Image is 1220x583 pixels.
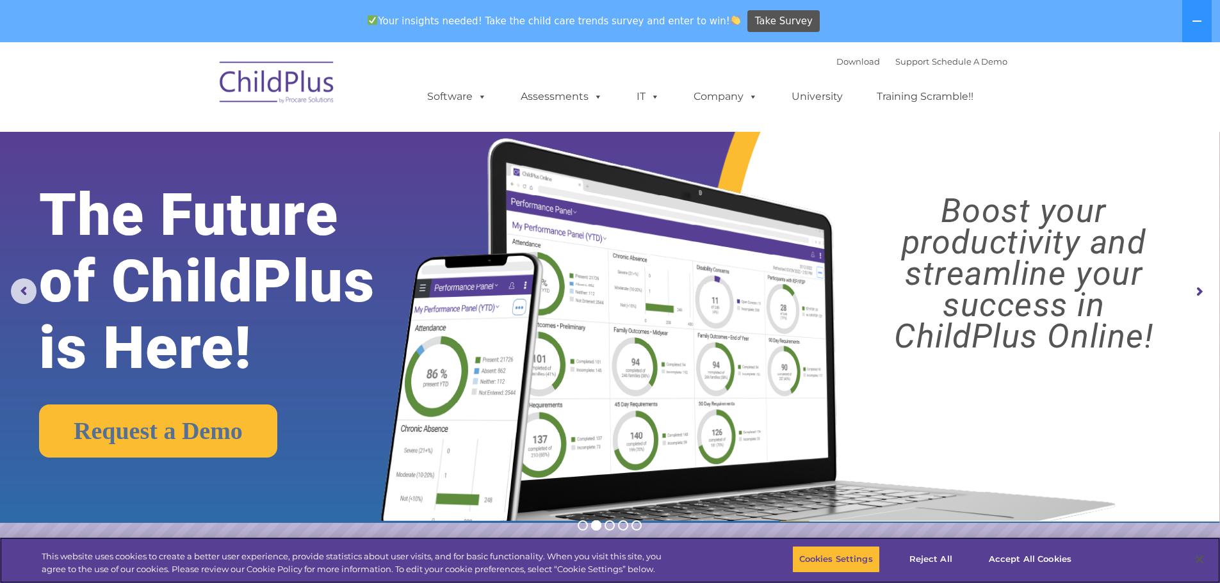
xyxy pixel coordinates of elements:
[178,84,217,94] span: Last name
[414,84,500,109] a: Software
[864,84,986,109] a: Training Scramble!!
[891,546,971,573] button: Reject All
[747,10,820,33] a: Take Survey
[836,56,880,67] a: Download
[792,546,880,573] button: Cookies Settings
[731,15,740,25] img: 👏
[755,10,813,33] span: Take Survey
[982,546,1078,573] button: Accept All Cookies
[508,84,615,109] a: Assessments
[1185,545,1214,573] button: Close
[368,15,377,25] img: ✅
[681,84,770,109] a: Company
[213,52,341,116] img: ChildPlus by Procare Solutions
[39,404,277,458] a: Request a Demo
[843,195,1205,352] rs-layer: Boost your productivity and streamline your success in ChildPlus Online!
[779,84,856,109] a: University
[39,182,428,381] rs-layer: The Future of ChildPlus is Here!
[895,56,929,67] a: Support
[362,8,746,33] span: Your insights needed! Take the child care trends survey and enter to win!
[932,56,1007,67] a: Schedule A Demo
[836,56,1007,67] font: |
[178,137,232,147] span: Phone number
[624,84,672,109] a: IT
[42,550,671,575] div: This website uses cookies to create a better user experience, provide statistics about user visit...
